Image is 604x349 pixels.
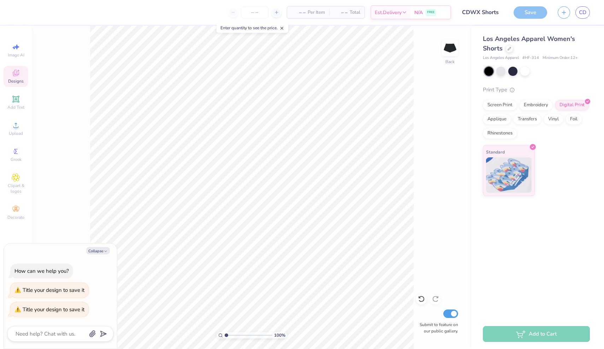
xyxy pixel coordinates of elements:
div: Applique [483,114,511,125]
span: Total [350,9,360,16]
span: # HF-314 [522,55,539,61]
span: Add Text [7,104,24,110]
div: Embroidery [519,100,553,110]
img: Standard [486,157,532,193]
button: Collapse [86,247,110,254]
div: Back [445,59,455,65]
span: FREE [427,10,434,15]
span: N/A [414,9,423,16]
span: Standard [486,148,505,156]
div: Enter quantity to see the price. [217,23,288,33]
span: Image AI [8,52,24,58]
span: – – [291,9,306,16]
div: How can we help you? [14,267,69,275]
div: Print Type [483,86,590,94]
div: Digital Print [555,100,589,110]
span: Est. Delivery [375,9,402,16]
label: Submit to feature on our public gallery. [416,321,458,334]
span: 100 % [274,332,285,338]
span: Clipart & logos [4,183,28,194]
input: Untitled Design [456,5,508,19]
div: Title your design to save it [23,306,84,313]
div: Screen Print [483,100,517,110]
span: Designs [8,78,24,84]
div: Transfers [513,114,541,125]
span: Upload [9,131,23,136]
span: CD [579,8,586,17]
span: Los Angeles Apparel Women's Shorts [483,35,575,53]
span: Decorate [7,215,24,220]
span: Minimum Order: 12 + [543,55,578,61]
div: Title your design to save it [23,287,84,294]
div: Foil [565,114,582,125]
span: Greek [11,157,22,162]
span: Los Angeles Apparel [483,55,519,61]
a: CD [575,6,590,19]
div: Rhinestones [483,128,517,139]
div: Vinyl [544,114,563,125]
input: – – [241,6,268,19]
span: Per Item [308,9,325,16]
img: Back [443,41,457,55]
span: – – [333,9,348,16]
